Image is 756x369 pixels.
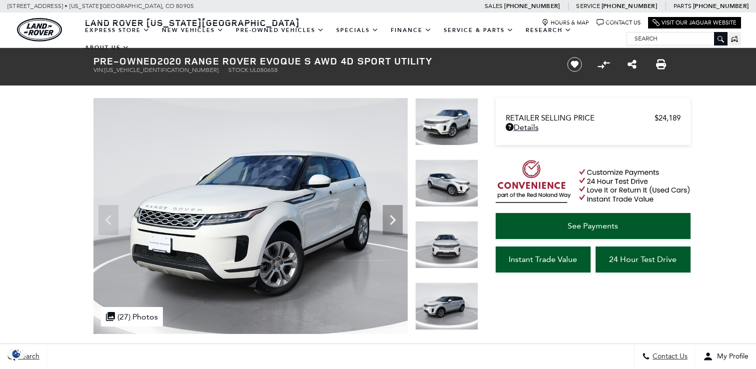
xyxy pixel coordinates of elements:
[650,352,688,361] span: Contact Us
[85,16,300,28] span: Land Rover [US_STATE][GEOGRAPHIC_DATA]
[609,254,677,264] span: 24 Hour Test Drive
[79,39,135,56] a: About Us
[656,58,666,70] a: Print this Pre-Owned 2020 Range Rover Evoque S AWD 4D Sport Utility
[383,205,403,235] div: Next
[438,21,520,39] a: Service & Parts
[504,2,560,10] a: [PHONE_NUMBER]
[496,213,691,239] a: See Payments
[520,21,578,39] a: Research
[250,66,278,73] span: UL080658
[713,352,749,361] span: My Profile
[415,98,478,145] img: Used 2020 Fuji White Land Rover S image 1
[93,55,551,66] h1: 2020 Range Rover Evoque S AWD 4D Sport Utility
[7,2,194,9] a: [STREET_ADDRESS] • [US_STATE][GEOGRAPHIC_DATA], CO 80905
[79,21,627,56] nav: Main Navigation
[576,2,600,9] span: Service
[542,19,589,26] a: Hours & Map
[104,66,218,73] span: [US_VEHICLE_IDENTIFICATION_NUMBER]
[485,2,503,9] span: Sales
[693,2,749,10] a: [PHONE_NUMBER]
[597,19,641,26] a: Contact Us
[602,2,657,10] a: [PHONE_NUMBER]
[696,344,756,369] button: Open user profile menu
[330,21,385,39] a: Specials
[17,18,62,41] a: land-rover
[496,246,591,272] a: Instant Trade Value
[655,113,681,122] span: $24,189
[79,16,306,28] a: Land Rover [US_STATE][GEOGRAPHIC_DATA]
[506,113,681,122] a: Retailer Selling Price $24,189
[653,19,737,26] a: Visit Our Jaguar Website
[596,246,691,272] a: 24 Hour Test Drive
[506,122,681,132] a: Details
[564,56,586,72] button: Save vehicle
[568,221,618,230] span: See Payments
[93,66,104,73] span: VIN:
[228,66,250,73] span: Stock:
[596,57,611,72] button: Compare vehicle
[5,348,28,359] img: Opt-Out Icon
[628,58,637,70] a: Share this Pre-Owned 2020 Range Rover Evoque S AWD 4D Sport Utility
[101,307,163,326] div: (27) Photos
[5,348,28,359] section: Click to Open Cookie Consent Modal
[627,32,727,44] input: Search
[415,159,478,207] img: Used 2020 Fuji White Land Rover S image 2
[93,98,408,334] img: Used 2020 Fuji White Land Rover S image 1
[506,113,655,122] span: Retailer Selling Price
[156,21,230,39] a: New Vehicles
[230,21,330,39] a: Pre-Owned Vehicles
[385,21,438,39] a: Finance
[17,18,62,41] img: Land Rover
[93,54,157,67] strong: Pre-Owned
[415,221,478,268] img: Used 2020 Fuji White Land Rover S image 3
[509,254,577,264] span: Instant Trade Value
[415,282,478,330] img: Used 2020 Fuji White Land Rover S image 4
[674,2,692,9] span: Parts
[79,21,156,39] a: EXPRESS STORE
